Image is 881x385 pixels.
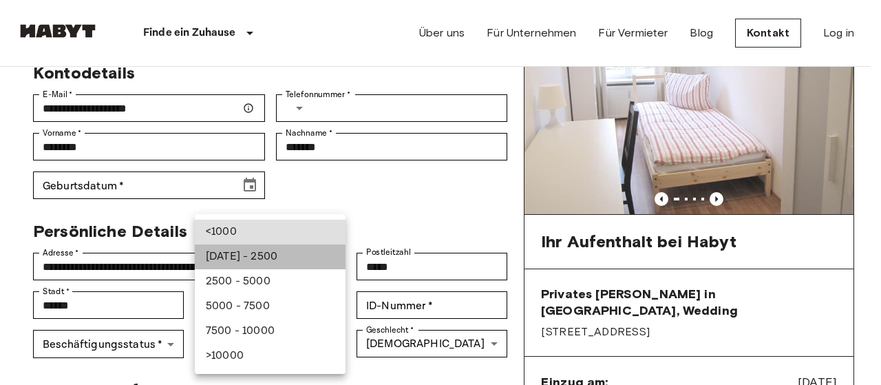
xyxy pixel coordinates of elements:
li: [DATE] - 2500 [195,244,346,269]
li: 7500 - 10000 [195,319,346,344]
li: 2500 - 5000 [195,269,346,294]
li: >10000 [195,344,346,368]
li: 5000 - 7500 [195,294,346,319]
li: <1000 [195,220,346,244]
